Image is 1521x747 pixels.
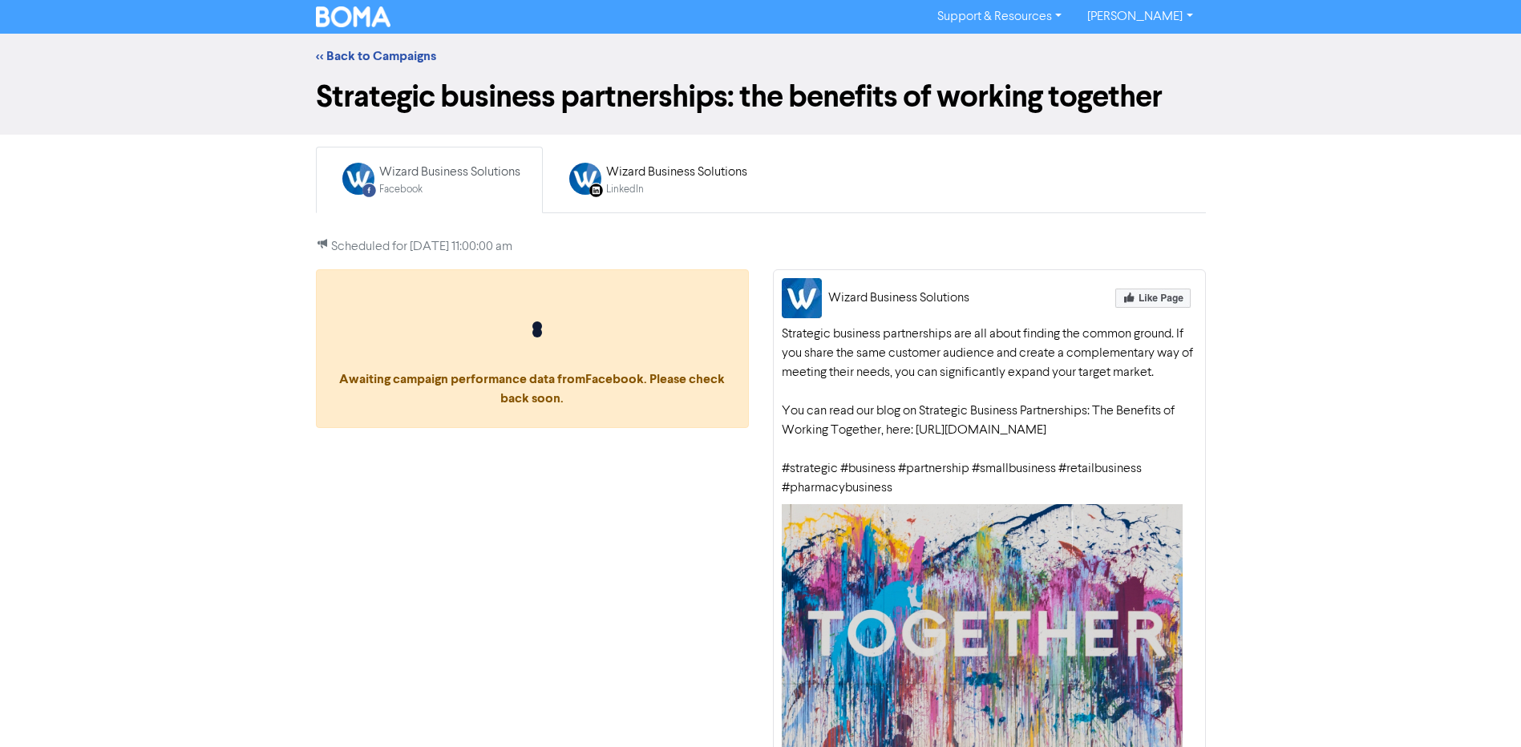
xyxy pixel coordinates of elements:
img: Wizard Business Solutions [782,278,822,318]
div: Wizard Business Solutions [379,163,520,182]
a: Support & Resources [924,4,1074,30]
div: Strategic business partnerships are all about finding the common ground. If you share the same cu... [782,325,1197,498]
iframe: Chat Widget [1320,574,1521,747]
a: [PERSON_NAME] [1074,4,1205,30]
h1: Strategic business partnerships: the benefits of working together [316,79,1206,115]
div: Wizard Business Solutions [828,289,969,308]
div: Wizard Business Solutions [606,163,747,182]
div: LinkedIn [606,182,747,197]
div: Facebook [379,182,520,197]
img: FACEBOOK_POST [342,163,374,195]
img: Like Page [1115,289,1191,308]
img: LINKEDIN [569,163,601,195]
span: Awaiting campaign performance data from Facebook . Please check back soon. [333,321,732,406]
a: << Back to Campaigns [316,48,436,64]
p: Scheduled for [DATE] 11:00:00 am [316,237,1206,256]
img: BOMA Logo [316,6,391,27]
